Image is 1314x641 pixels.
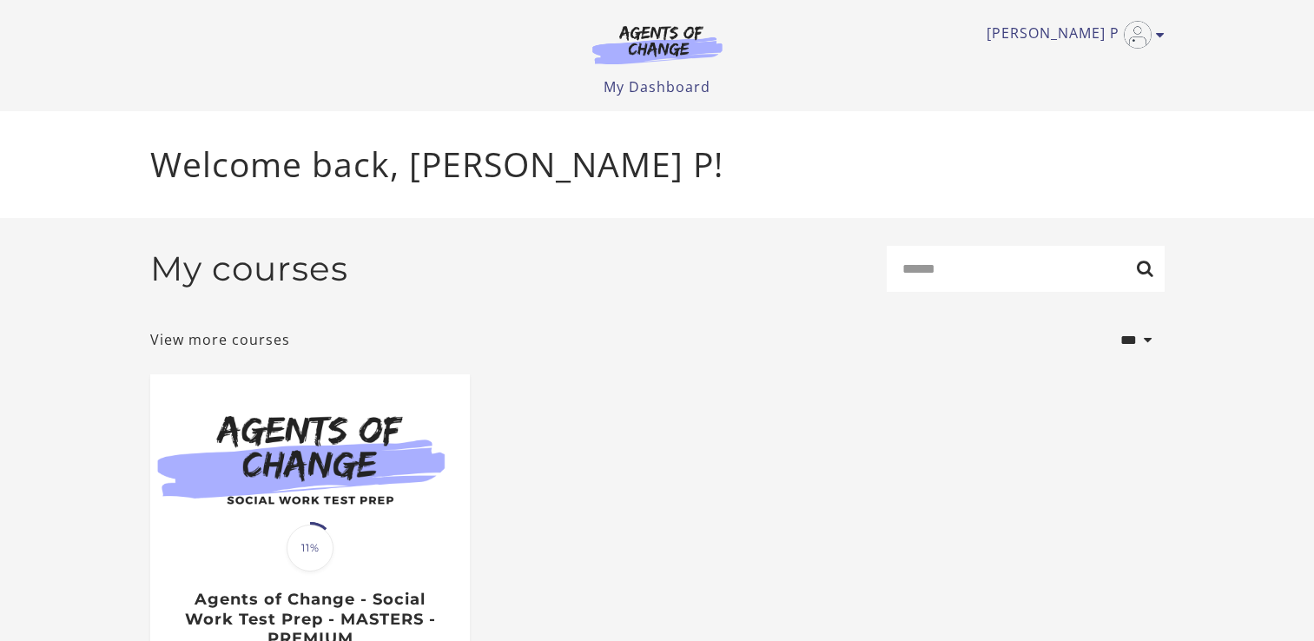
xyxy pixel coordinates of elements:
[987,21,1156,49] a: Toggle menu
[150,248,348,289] h2: My courses
[287,525,333,572] span: 11%
[150,139,1165,190] p: Welcome back, [PERSON_NAME] P!
[604,77,710,96] a: My Dashboard
[574,24,741,64] img: Agents of Change Logo
[150,329,290,350] a: View more courses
